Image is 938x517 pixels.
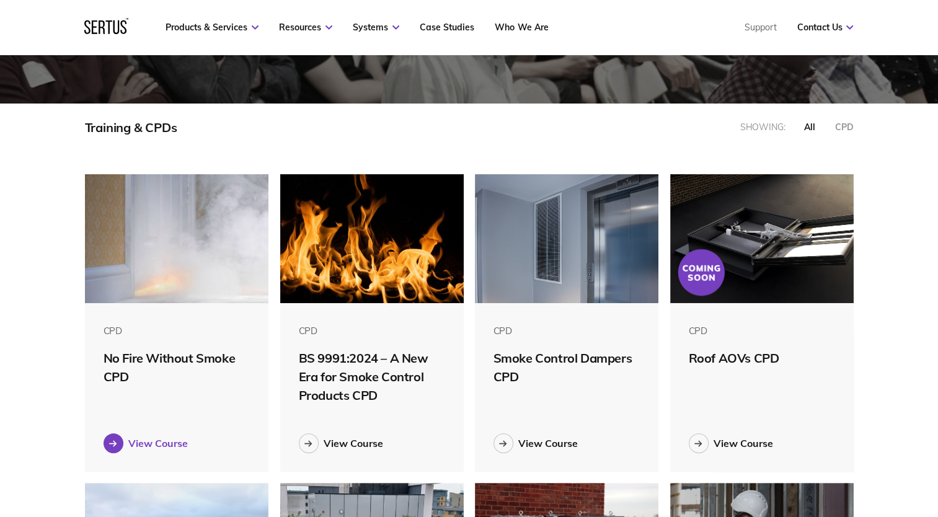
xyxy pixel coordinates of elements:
[299,349,446,405] div: BS 9991:2024 – A New Era for Smoke Control Products CPD
[324,437,383,449] div: View Course
[166,22,259,33] a: Products & Services
[797,22,853,33] a: Contact Us
[493,349,640,386] div: Smoke Control Dampers CPD
[85,120,177,135] div: Training & CPDs
[518,437,578,449] div: View Course
[104,325,250,337] div: CPD
[714,437,773,449] div: View Course
[744,22,776,33] a: Support
[689,349,836,368] div: Roof AOVs CPD
[876,457,938,517] iframe: Chat Widget
[689,433,836,453] a: View Course
[353,22,399,33] a: Systems
[128,437,188,449] div: View Course
[689,325,836,337] div: CPD
[835,122,854,133] div: CPD
[299,433,446,453] a: View Course
[279,22,332,33] a: Resources
[495,22,548,33] a: Who We Are
[420,22,474,33] a: Case Studies
[493,325,640,337] div: CPD
[740,122,785,133] div: Showing:
[104,433,250,453] a: View Course
[493,433,640,453] a: View Course
[804,122,815,133] div: all
[104,349,250,386] div: No Fire Without Smoke CPD
[299,325,446,337] div: CPD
